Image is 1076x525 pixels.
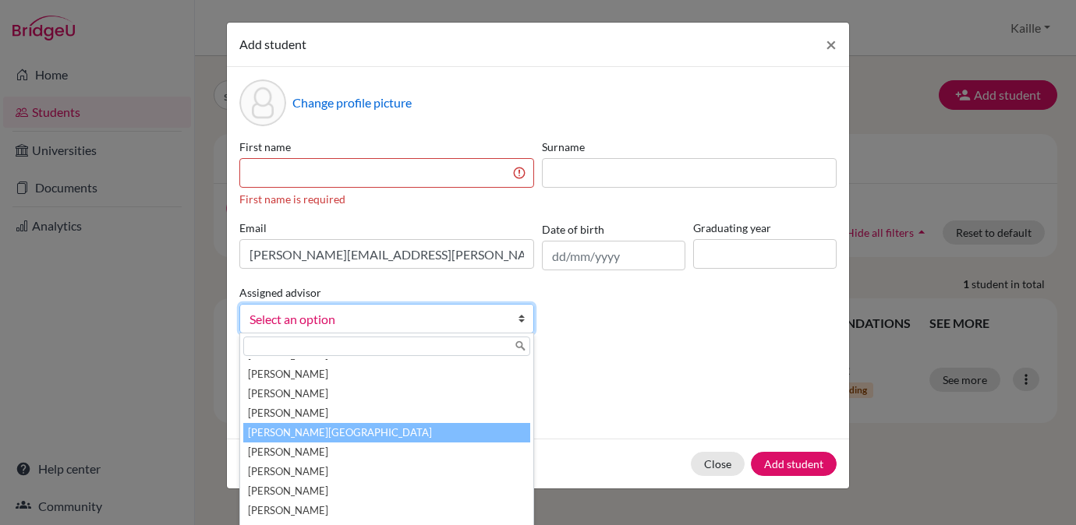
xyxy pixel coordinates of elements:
[250,309,504,329] span: Select an option
[239,284,321,301] label: Assigned advisor
[243,365,530,384] li: [PERSON_NAME]
[693,220,837,236] label: Graduating year
[239,79,286,126] div: Profile picture
[239,191,534,207] div: First name is required
[542,139,837,155] label: Surname
[542,221,604,238] label: Date of birth
[243,403,530,423] li: [PERSON_NAME]
[243,384,530,403] li: [PERSON_NAME]
[751,452,837,476] button: Add student
[243,442,530,462] li: [PERSON_NAME]
[239,37,306,51] span: Add student
[239,220,534,236] label: Email
[813,23,849,66] button: Close
[691,452,745,476] button: Close
[243,423,530,442] li: [PERSON_NAME][GEOGRAPHIC_DATA]
[239,139,534,155] label: First name
[239,358,837,377] p: Parents
[243,481,530,501] li: [PERSON_NAME]
[826,33,837,55] span: ×
[243,501,530,520] li: [PERSON_NAME]
[542,241,685,270] input: dd/mm/yyyy
[243,462,530,481] li: [PERSON_NAME]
